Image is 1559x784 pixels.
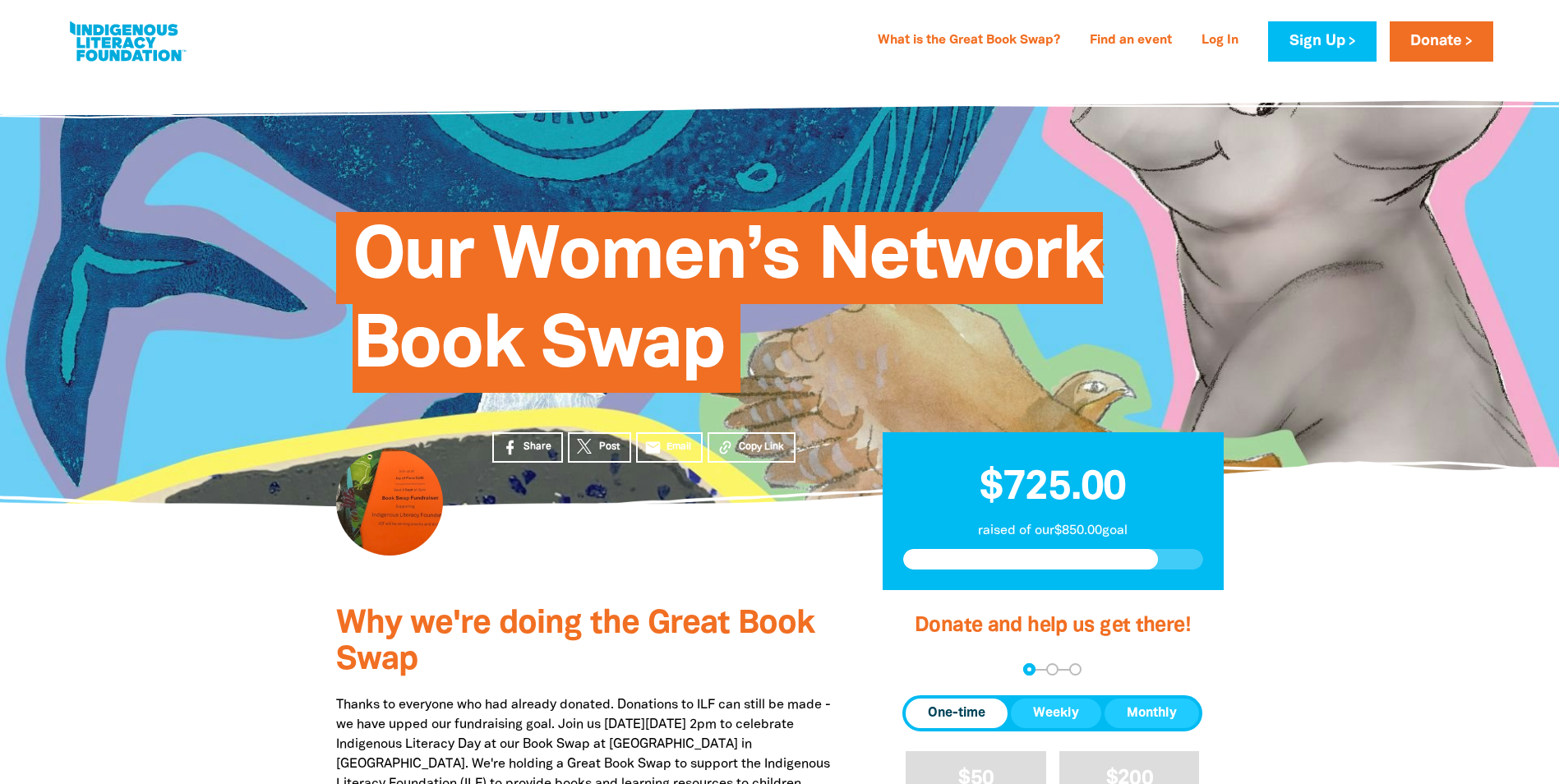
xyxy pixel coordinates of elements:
span: Our Women’s Network Book Swap [353,224,1103,393]
span: Copy Link [739,440,784,454]
a: What is the Great Book Swap? [868,28,1070,54]
button: Monthly [1105,699,1199,728]
button: Navigate to step 1 of 3 to enter your donation amount [1023,663,1035,676]
a: Log In [1192,28,1248,54]
a: Share [492,432,563,463]
p: raised of our $850.00 goal [903,521,1203,541]
button: Weekly [1011,699,1101,728]
span: Post [599,440,620,454]
span: Monthly [1127,703,1177,723]
span: $725.00 [980,469,1126,507]
button: Navigate to step 3 of 3 to enter your payment details [1069,663,1082,676]
a: emailEmail [636,432,703,463]
a: Sign Up [1268,21,1376,62]
span: One-time [928,703,985,723]
a: Post [568,432,631,463]
span: Share [524,440,551,454]
span: Email [666,440,691,454]
button: One-time [906,699,1008,728]
span: Why we're doing the Great Book Swap [336,609,814,676]
span: Weekly [1033,703,1079,723]
span: Donate and help us get there! [915,616,1191,635]
button: Copy Link [708,432,796,463]
i: email [644,439,662,456]
a: Find an event [1080,28,1182,54]
button: Navigate to step 2 of 3 to enter your details [1046,663,1059,676]
a: Donate [1390,21,1493,62]
div: Donation frequency [902,695,1202,731]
